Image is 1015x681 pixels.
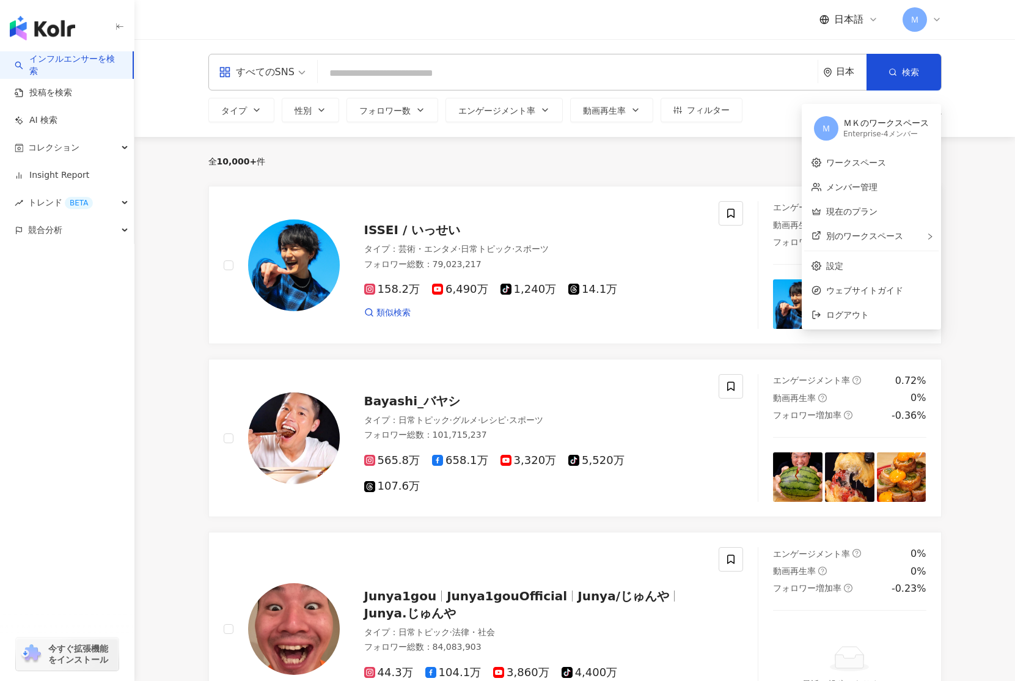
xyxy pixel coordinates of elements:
[818,394,827,402] span: question-circle
[877,452,926,502] img: post-image
[773,202,850,212] span: エンゲージメント率
[248,583,340,675] img: KOL Avatar
[208,359,942,517] a: KOL AvatarBayashi_バヤシタイプ：日常トピック·グルメ·レシピ·スポーツフォロワー総数：101,715,237565.8万658.1万3,320万5,520万107.6万エンゲー...
[282,98,339,122] button: 性別
[208,98,274,122] button: タイプ
[364,606,456,620] span: Junya.じゅんや
[773,279,823,329] img: post-image
[248,219,340,311] img: KOL Avatar
[10,16,75,40] img: logo
[20,644,43,664] img: chrome extension
[219,66,231,78] span: appstore
[480,415,506,425] span: レシピ
[48,643,115,665] span: 今すぐ拡張機能をインストール
[15,53,123,77] a: searchインフルエンサーを検索
[773,566,816,576] span: 動画再生率
[364,454,420,467] span: 565.8万
[687,105,730,115] span: フィルター
[450,415,452,425] span: ·
[493,666,549,679] span: 3,860万
[447,589,567,603] span: Junya1gouOfficial
[852,376,861,385] span: question-circle
[461,244,512,254] span: 日常トピック
[364,429,705,441] div: フォロワー総数 ： 101,715,237
[432,283,488,296] span: 6,490万
[911,13,919,26] span: Ｍ
[661,98,742,122] button: フィルター
[432,454,488,467] span: 658.1万
[826,158,886,167] a: ワークスペース
[28,189,93,216] span: トレンド
[452,415,478,425] span: グルメ
[364,627,705,639] div: タイプ ：
[500,454,557,467] span: 3,320万
[458,244,461,254] span: ·
[773,549,850,559] span: エンゲージメント率
[398,627,450,637] span: 日常トピック
[773,583,841,593] span: フォロワー増加率
[773,237,841,247] span: フォロワー増加率
[926,233,934,240] span: right
[364,307,411,319] a: 類似検索
[295,106,312,116] span: 性別
[364,480,420,493] span: 107.6万
[208,186,942,344] a: KOL AvatarISSEI / いっせいタイプ：芸術・エンタメ·日常トピック·スポーツフォロワー総数：79,023,217158.2万6,490万1,240万14.1万類似検索エンゲージメン...
[15,114,57,127] a: AI 検索
[826,182,878,192] a: メンバー管理
[364,641,705,653] div: フォロワー総数 ： 84,083,903
[773,452,823,502] img: post-image
[823,68,832,77] span: environment
[836,67,867,77] div: 日本
[515,244,549,254] span: スポーツ
[15,199,23,207] span: rise
[248,392,340,484] img: KOL Avatar
[364,223,461,237] span: ISSEI / いっせい
[452,627,495,637] span: 法律・社会
[826,284,931,297] span: ウェブサイトガイド
[15,169,89,182] a: Insight Report
[568,283,617,296] span: 14.1万
[773,410,841,420] span: フォロワー増加率
[844,584,852,592] span: question-circle
[458,106,535,116] span: エンゲージメント率
[500,283,557,296] span: 1,240万
[773,393,816,403] span: 動画再生率
[208,156,266,166] div: 全 件
[892,409,926,422] div: -0.36%
[818,567,827,575] span: question-circle
[512,244,515,254] span: ·
[826,310,869,320] span: ログアウト
[902,67,919,77] span: 検索
[359,106,411,116] span: フォロワー数
[822,122,830,135] span: Ｍ
[895,374,926,388] div: 0.72%
[911,547,926,561] div: 0%
[509,415,543,425] span: スポーツ
[16,638,119,671] a: chrome extension今すぐ拡張機能をインストール
[15,87,72,99] a: 投稿を検索
[562,666,618,679] span: 4,400万
[843,117,929,130] div: ＭＫのワークスペース
[773,375,850,385] span: エンゲージメント率
[577,589,669,603] span: Junya/じゅんや
[219,62,295,82] div: すべてのSNS
[28,134,79,161] span: コレクション
[506,415,508,425] span: ·
[65,197,93,209] div: BETA
[346,98,438,122] button: フォロワー数
[844,411,852,419] span: question-circle
[826,261,843,271] a: 設定
[445,98,563,122] button: エンゲージメント率
[364,414,705,427] div: タイプ ：
[826,231,903,241] span: 別のワークスペース
[364,666,413,679] span: 44.3万
[425,666,482,679] span: 104.1万
[364,589,437,603] span: Junya1gou
[583,106,626,116] span: 動画再生率
[364,259,705,271] div: フォロワー総数 ： 79,023,217
[826,207,878,216] a: 現在のプラン
[911,565,926,578] div: 0%
[364,283,420,296] span: 158.2万
[478,415,480,425] span: ·
[825,452,874,502] img: post-image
